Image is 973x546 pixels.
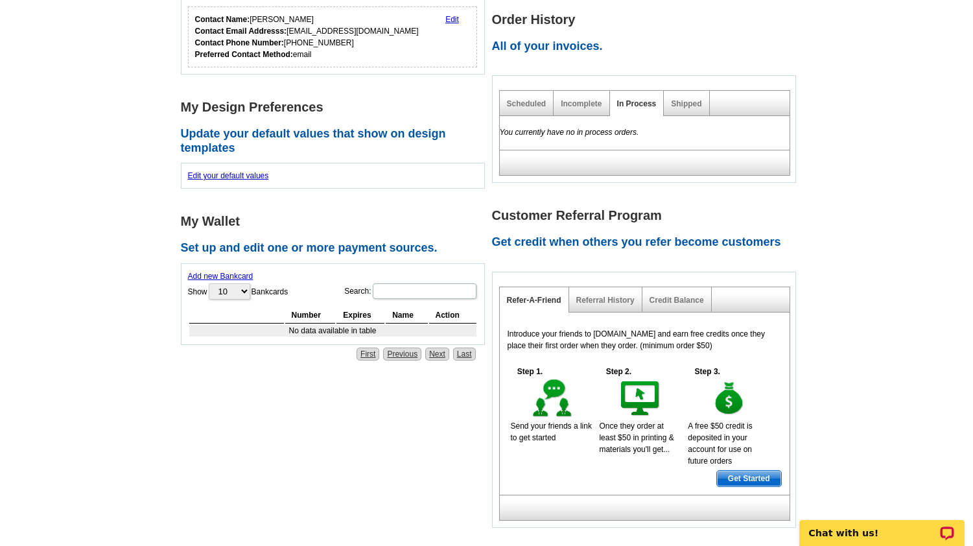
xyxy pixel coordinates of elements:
th: Expires [336,307,384,324]
h5: Step 1. [511,366,550,377]
input: Search: [373,283,476,299]
img: step-3.gif [707,377,752,420]
a: Last [453,348,476,361]
a: Get Started [716,470,782,487]
img: step-2.gif [618,377,663,420]
div: [PERSON_NAME] [EMAIL_ADDRESS][DOMAIN_NAME] [PHONE_NUMBER] email [195,14,419,60]
a: Credit Balance [650,296,704,305]
a: First [357,348,379,361]
span: A free $50 credit is deposited in your account for use on future orders [688,421,752,466]
h2: Update your default values that show on design templates [181,127,492,155]
a: Shipped [671,99,701,108]
strong: Preferred Contact Method: [195,50,293,59]
th: Number [285,307,336,324]
h2: All of your invoices. [492,40,803,54]
th: Name [386,307,427,324]
a: Previous [383,348,421,361]
h5: Step 2. [599,366,638,377]
a: Edit your default values [188,171,269,180]
a: Edit [445,15,459,24]
h1: My Design Preferences [181,101,492,114]
label: Show Bankcards [188,282,288,301]
select: ShowBankcards [209,283,250,300]
span: Once they order at least $50 in printing & materials you'll get... [599,421,674,454]
a: Scheduled [507,99,546,108]
label: Search: [344,282,477,300]
p: Introduce your friends to [DOMAIN_NAME] and earn free credits once they place their first order w... [508,328,782,351]
img: step-1.gif [530,377,575,420]
iframe: LiveChat chat widget [791,505,973,546]
h2: Get credit when others you refer become customers [492,235,803,250]
a: In Process [617,99,657,108]
a: Incomplete [561,99,602,108]
span: Get Started [717,471,781,486]
h1: My Wallet [181,215,492,228]
h2: Set up and edit one or more payment sources. [181,241,492,255]
strong: Contact Email Addresss: [195,27,287,36]
strong: Contact Phone Number: [195,38,284,47]
td: No data available in table [189,325,476,337]
em: You currently have no in process orders. [500,128,639,137]
h1: Customer Referral Program [492,209,803,222]
a: Referral History [576,296,635,305]
h5: Step 3. [688,366,727,377]
a: Next [425,348,449,361]
th: Action [429,307,476,324]
div: Who should we contact regarding order issues? [188,6,478,67]
span: Send your friends a link to get started [511,421,592,442]
h1: Order History [492,13,803,27]
strong: Contact Name: [195,15,250,24]
a: Refer-A-Friend [507,296,561,305]
a: Add new Bankcard [188,272,253,281]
